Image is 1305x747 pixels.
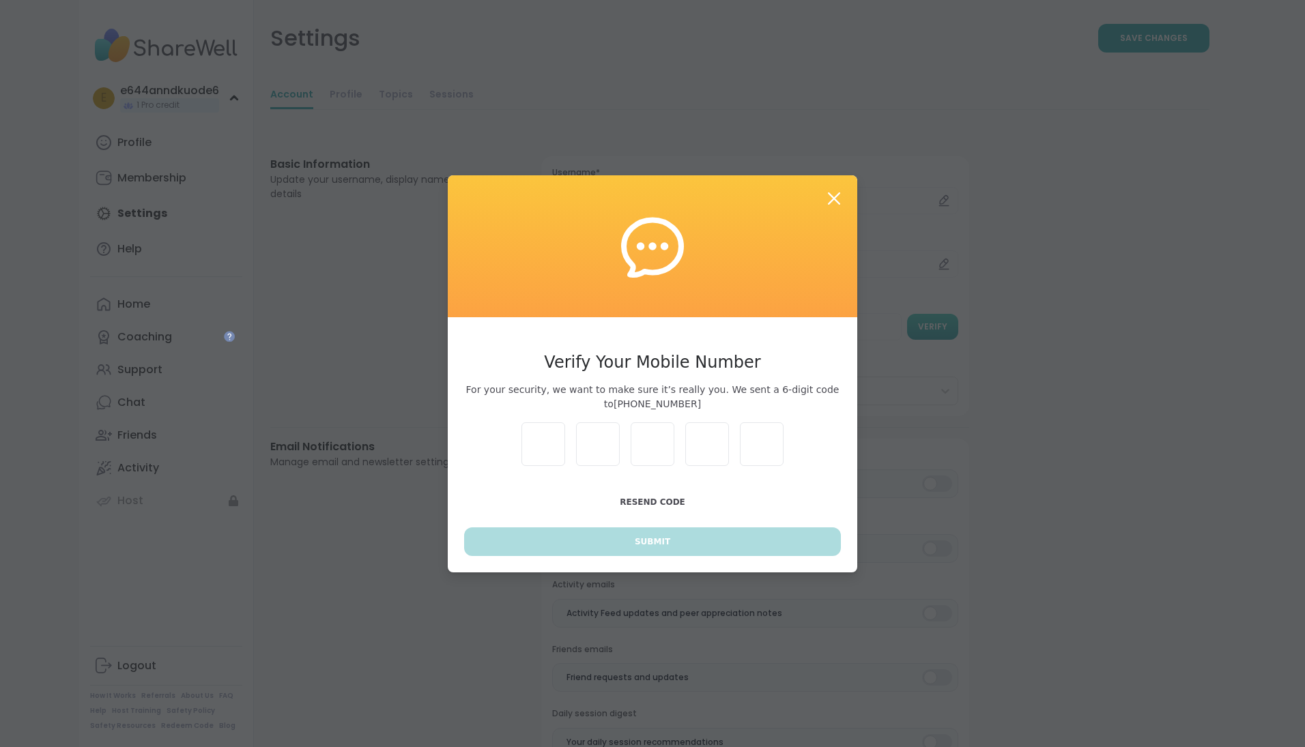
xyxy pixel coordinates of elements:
[635,536,670,548] span: Submit
[224,331,235,342] iframe: Spotlight
[620,497,685,507] span: Resend Code
[464,350,841,375] h3: Verify Your Mobile Number
[464,527,841,556] button: Submit
[464,488,841,516] button: Resend Code
[464,383,841,411] span: For your security, we want to make sure it’s really you. We sent a 6-digit code to [PHONE_NUMBER]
